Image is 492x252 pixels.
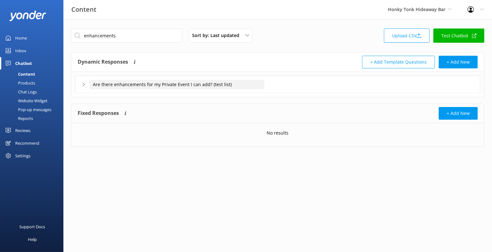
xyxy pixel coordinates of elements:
a: Upload CSV [384,28,430,43]
button: + Add New [439,56,478,68]
span: Sort by: Last updated [192,32,243,39]
a: Test Chatbot [433,28,484,43]
div: Pop-up messages [4,105,51,114]
div: Settings [15,149,30,162]
a: Chat Logs [4,87,63,96]
button: + Add Template Questions [362,56,435,68]
input: Search all Chatbot Content [71,28,182,43]
a: Pop-up messages [4,105,63,114]
div: Inbox [15,44,26,57]
div: Website Widget [4,96,48,105]
div: Chat Logs [4,87,37,96]
div: Home [15,32,27,44]
div: Help [28,233,37,246]
a: Products [4,79,63,87]
a: Content [4,70,63,79]
h4: Fixed Responses [78,107,119,120]
p: No results [267,129,289,136]
img: yonder-white-logo.png [10,10,46,21]
h4: Dynamic Responses [78,56,128,68]
div: Recommend [15,137,39,149]
div: Reviews [15,124,30,137]
h3: Content [71,4,96,15]
span: Honky Tonk Hideaway Bar [388,6,445,12]
a: Website Widget [4,96,63,105]
div: Content [4,70,35,79]
div: Products [4,79,35,87]
div: Reports [4,114,33,123]
button: + Add New [439,107,478,120]
div: Support Docs [20,220,45,233]
div: Chatbot [15,57,32,70]
a: Reports [4,114,63,123]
